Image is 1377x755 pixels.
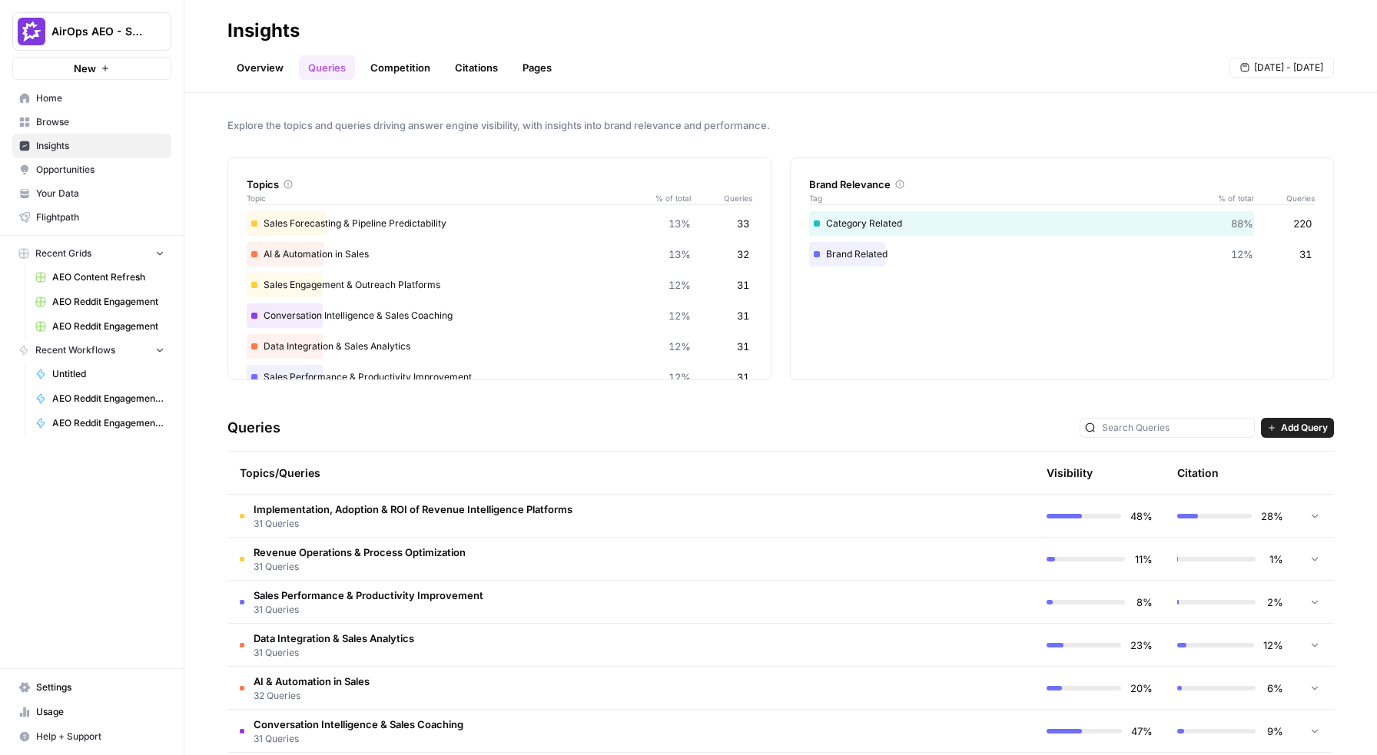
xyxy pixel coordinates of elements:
[446,55,507,80] a: Citations
[12,675,171,700] a: Settings
[247,365,752,389] div: Sales Performance & Productivity Improvement
[669,339,691,354] span: 12%
[669,216,691,231] span: 13%
[1254,61,1323,75] span: [DATE] - [DATE]
[52,367,164,381] span: Untitled
[1130,680,1153,696] span: 20%
[36,680,164,694] span: Settings
[1231,247,1253,262] span: 12%
[247,273,752,297] div: Sales Engagement & Outreach Platforms
[36,139,164,153] span: Insights
[254,631,414,646] span: Data Integration & Sales Analytics
[1047,465,1093,481] div: Visibility
[669,369,691,385] span: 12%
[254,603,483,617] span: 31 Queries
[12,157,171,182] a: Opportunities
[52,416,164,430] span: AEO Reddit Engagement - Fork
[36,187,164,200] span: Your Data
[737,369,749,385] span: 31
[1299,247,1312,262] span: 31
[737,277,749,293] span: 31
[12,110,171,134] a: Browse
[36,91,164,105] span: Home
[1265,724,1283,739] span: 9%
[669,277,691,293] span: 12%
[227,118,1334,133] span: Explore the topics and queries driving answer engine visibility, with insights into brand relevan...
[1130,637,1153,653] span: 23%
[1177,452,1219,494] div: Citation
[227,55,293,80] a: Overview
[737,308,749,323] span: 31
[254,689,370,703] span: 32 Queries
[36,163,164,177] span: Opportunities
[247,192,645,204] span: Topic
[12,134,171,158] a: Insights
[36,730,164,743] span: Help + Support
[247,334,752,359] div: Data Integration & Sales Analytics
[254,717,463,732] span: Conversation Intelligence & Sales Coaching
[240,452,891,494] div: Topics/Queries
[809,192,1207,204] span: Tag
[28,411,171,435] a: AEO Reddit Engagement - Fork
[12,724,171,749] button: Help + Support
[52,392,164,406] span: AEO Reddit Engagement - Fork
[1261,418,1334,438] button: Add Query
[1134,594,1153,610] span: 8%
[254,545,466,560] span: Revenue Operations & Process Optimization
[35,247,91,260] span: Recent Grids
[254,674,370,689] span: AI & Automation in Sales
[1131,724,1153,739] span: 47%
[737,247,749,262] span: 32
[74,61,96,76] span: New
[12,57,171,80] button: New
[809,242,1315,267] div: Brand Related
[12,700,171,724] a: Usage
[809,177,1315,192] div: Brand Relevance
[254,517,572,531] span: 31 Queries
[513,55,561,80] a: Pages
[247,177,752,192] div: Topics
[28,265,171,290] a: AEO Content Refresh
[227,18,300,43] div: Insights
[12,12,171,51] button: Workspace: AirOps AEO - Single Brand (Gong)
[247,303,752,328] div: Conversation Intelligence & Sales Coaching
[361,55,440,80] a: Competition
[691,192,752,204] span: Queries
[737,339,749,354] span: 31
[52,295,164,309] span: AEO Reddit Engagement
[18,18,45,45] img: AirOps AEO - Single Brand (Gong) Logo
[28,290,171,314] a: AEO Reddit Engagement
[247,211,752,236] div: Sales Forecasting & Pipeline Predictability
[1253,192,1315,204] span: Queries
[1130,508,1153,524] span: 48%
[247,242,752,267] div: AI & Automation in Sales
[1265,551,1283,567] span: 1%
[28,386,171,411] a: AEO Reddit Engagement - Fork
[254,588,483,603] span: Sales Performance & Productivity Improvement
[1229,58,1334,78] button: [DATE] - [DATE]
[36,210,164,224] span: Flightpath
[254,732,463,746] span: 31 Queries
[299,55,355,80] a: Queries
[1261,508,1283,524] span: 28%
[809,211,1315,236] div: Category Related
[52,320,164,333] span: AEO Reddit Engagement
[1265,594,1283,610] span: 2%
[669,308,691,323] span: 12%
[36,115,164,129] span: Browse
[1134,551,1153,567] span: 11%
[35,343,115,357] span: Recent Workflows
[1231,216,1253,231] span: 88%
[254,560,466,574] span: 31 Queries
[737,216,749,231] span: 33
[36,705,164,719] span: Usage
[12,181,171,206] a: Your Data
[12,339,171,362] button: Recent Workflows
[51,24,144,39] span: AirOps AEO - Single Brand (Gong)
[12,205,171,230] a: Flightpath
[1265,680,1283,696] span: 6%
[1281,421,1328,435] span: Add Query
[12,86,171,111] a: Home
[254,646,414,660] span: 31 Queries
[1102,420,1249,435] input: Search Queries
